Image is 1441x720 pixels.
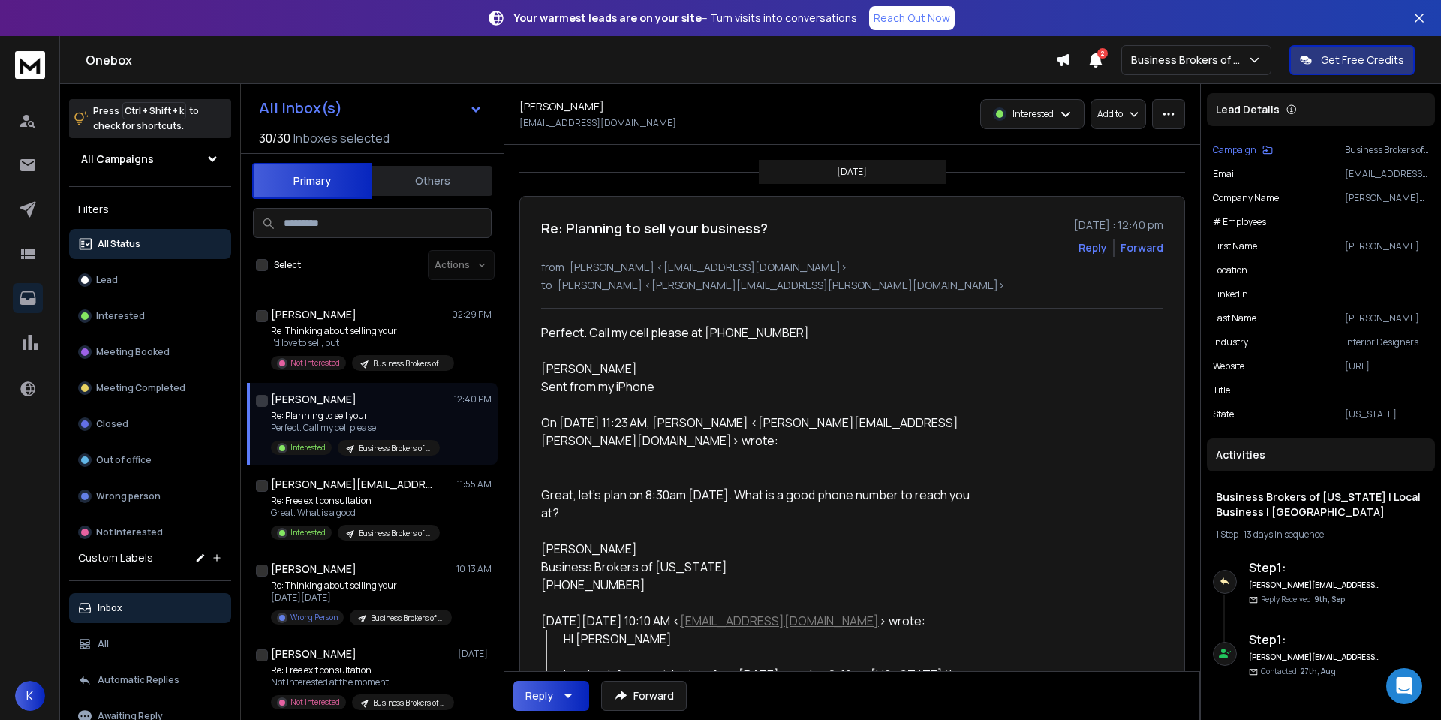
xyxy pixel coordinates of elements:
[1386,668,1422,704] div: Open Intercom Messenger
[1345,360,1429,372] p: [URL][DOMAIN_NAME]
[271,477,436,492] h1: [PERSON_NAME][EMAIL_ADDRESS][DOMAIN_NAME]
[69,265,231,295] button: Lead
[271,580,451,592] p: Re: Thinking about selling your
[69,409,231,439] button: Closed
[271,392,356,407] h1: [PERSON_NAME]
[1244,528,1324,541] span: 13 days in sequence
[98,638,109,650] p: All
[1213,216,1266,228] p: # Employees
[1213,360,1244,372] p: website
[271,562,356,577] h1: [PERSON_NAME]
[1216,102,1280,117] p: Lead Details
[373,358,445,369] p: Business Brokers of [US_STATE] | Local Business | [GEOGRAPHIC_DATA]
[271,337,451,349] p: I'd love to sell, but
[1207,438,1435,471] div: Activities
[371,613,443,624] p: Business Brokers of [US_STATE] | Local Business | [GEOGRAPHIC_DATA]
[837,166,867,178] p: [DATE]
[271,646,356,661] h1: [PERSON_NAME]
[1213,168,1236,180] p: Email
[1213,144,1273,156] button: Campaign
[274,259,301,271] label: Select
[96,526,163,538] p: Not Interested
[359,443,431,454] p: Business Brokers of [US_STATE] | Local Business | [GEOGRAPHIC_DATA]
[1213,312,1256,324] p: Last Name
[1289,45,1415,75] button: Get Free Credits
[456,563,492,575] p: 10:13 AM
[252,163,372,199] button: Primary
[1249,631,1380,649] h6: Step 1 :
[69,301,231,331] button: Interested
[1213,408,1234,420] p: State
[271,325,451,337] p: Re: Thinking about selling your
[98,674,179,686] p: Automatic Replies
[78,550,153,565] h3: Custom Labels
[271,307,356,322] h1: [PERSON_NAME]
[1121,240,1163,255] div: Forward
[271,676,451,688] p: Not Interested at the moment.
[271,495,440,507] p: Re: Free exit consultation
[541,576,979,594] div: [PHONE_NUMBER]
[1074,218,1163,233] p: [DATE] : 12:40 pm
[359,528,431,539] p: Business Brokers of [US_STATE] | Local Business | [GEOGRAPHIC_DATA]
[96,490,161,502] p: Wrong person
[541,486,979,522] div: Great, let's plan on 8:30am [DATE]. What is a good phone number to reach you at?
[69,445,231,475] button: Out of office
[1078,240,1107,255] button: Reply
[96,418,128,430] p: Closed
[541,612,979,630] div: [DATE][DATE] 10:10 AM < > wrote:
[541,558,979,576] div: Business Brokers of [US_STATE]
[122,102,186,119] span: Ctrl + Shift + k
[373,697,445,709] p: Business Brokers of [US_STATE] | Local Business | [GEOGRAPHIC_DATA]
[1345,240,1429,252] p: [PERSON_NAME]
[1345,312,1429,324] p: [PERSON_NAME]
[1213,240,1257,252] p: First Name
[1249,580,1380,591] h6: [PERSON_NAME][EMAIL_ADDRESS][PERSON_NAME][DOMAIN_NAME]
[457,478,492,490] p: 11:55 AM
[514,11,857,26] p: – Turn visits into conversations
[1345,168,1429,180] p: [EMAIL_ADDRESS][DOMAIN_NAME]
[541,414,979,468] blockquote: On [DATE] 11:23 AM, [PERSON_NAME] <[PERSON_NAME][EMAIL_ADDRESS][PERSON_NAME][DOMAIN_NAME]> wrote:
[69,629,231,659] button: All
[1097,108,1123,120] p: Add to
[454,393,492,405] p: 12:40 PM
[271,422,440,434] p: Perfect. Call my cell please
[564,630,980,720] div: HI [PERSON_NAME]
[458,648,492,660] p: [DATE]
[874,11,950,26] p: Reach Out Now
[1216,529,1426,541] div: |
[69,665,231,695] button: Automatic Replies
[271,507,440,519] p: Great. What is a good
[259,129,290,147] span: 30 / 30
[1213,144,1256,156] p: Campaign
[1213,288,1248,300] p: linkedin
[1314,594,1345,604] span: 9th, Sep
[513,681,589,711] button: Reply
[96,274,118,286] p: Lead
[93,104,199,134] p: Press to check for shortcuts.
[1216,490,1426,520] h1: Business Brokers of [US_STATE] | Local Business | [GEOGRAPHIC_DATA]
[15,51,45,79] img: logo
[290,357,340,369] p: Not Interested
[1345,336,1429,348] p: Interior Designers & Decorators
[15,681,45,711] button: K
[96,382,185,394] p: Meeting Completed
[1345,408,1429,420] p: [US_STATE]
[1261,594,1345,605] p: Reply Received
[541,218,768,239] h1: Re: Planning to sell your business?
[1249,652,1380,663] h6: [PERSON_NAME][EMAIL_ADDRESS][PERSON_NAME][DOMAIN_NAME]
[259,101,342,116] h1: All Inbox(s)
[271,664,451,676] p: Re: Free exit consultation
[69,229,231,259] button: All Status
[1012,108,1054,120] p: Interested
[1261,666,1336,677] p: Contacted
[271,592,451,604] p: [DATE][DATE]
[69,199,231,220] h3: Filters
[290,527,326,538] p: Interested
[86,51,1055,69] h1: Onebox
[519,99,604,114] h1: [PERSON_NAME]
[1345,144,1429,156] p: Business Brokers of [US_STATE] | Local Business | [GEOGRAPHIC_DATA]
[1097,48,1108,59] span: 2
